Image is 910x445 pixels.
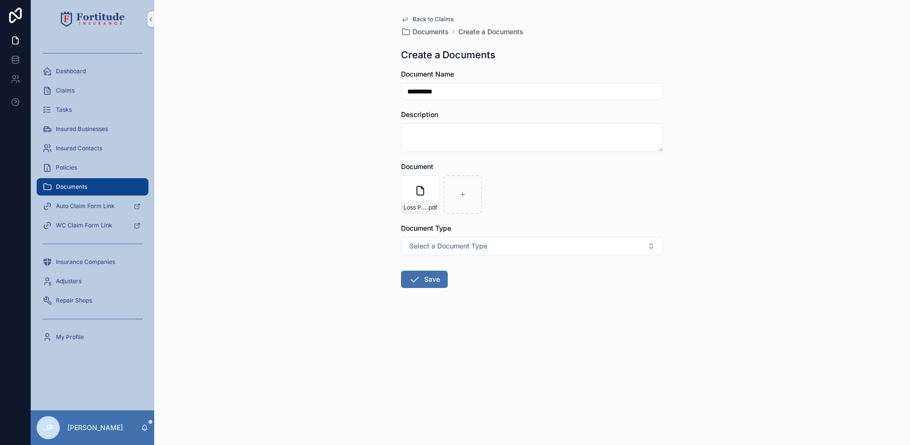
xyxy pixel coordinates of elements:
a: Documents [401,27,449,37]
span: JP [44,422,53,433]
a: Claims [37,82,148,99]
span: Auto Claim Form Link [56,202,115,210]
span: Insured Businesses [56,125,108,133]
span: My Profile [56,333,84,341]
span: Tasks [56,106,72,114]
img: App logo [61,12,125,27]
span: Loss Photo 1 [403,204,427,211]
a: My Profile [37,328,148,346]
span: Adjusters [56,277,81,285]
span: Back to Claims [413,15,454,23]
div: scrollable content [31,39,154,358]
a: Tasks [37,101,148,118]
a: Auto Claim Form Link [37,197,148,215]
a: Insured Contacts [37,140,148,157]
a: Create a Documents [458,27,523,37]
span: Select a Document Type [409,241,487,251]
span: Document Name [401,70,454,78]
p: [PERSON_NAME] [67,423,123,432]
button: Select Button [401,237,663,255]
a: WC Claim Form Link [37,217,148,234]
span: Policies [56,164,77,171]
span: Insured Contacts [56,144,102,152]
span: Document [401,162,433,170]
span: Documents [56,183,87,191]
button: Save [401,271,448,288]
h1: Create a Documents [401,48,495,62]
span: WC Claim Form Link [56,222,112,229]
span: Document Type [401,224,451,232]
a: Adjusters [37,273,148,290]
a: Insurance Companies [37,253,148,271]
a: Policies [37,159,148,176]
span: Repair Shops [56,297,92,304]
span: Description [401,110,438,118]
a: Back to Claims [401,15,454,23]
a: Repair Shops [37,292,148,309]
span: Claims [56,87,75,94]
span: Documents [413,27,449,37]
span: .pdf [427,204,437,211]
a: Insured Businesses [37,120,148,138]
span: Dashboard [56,67,86,75]
a: Documents [37,178,148,196]
span: Insurance Companies [56,258,115,266]
a: Dashboard [37,63,148,80]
